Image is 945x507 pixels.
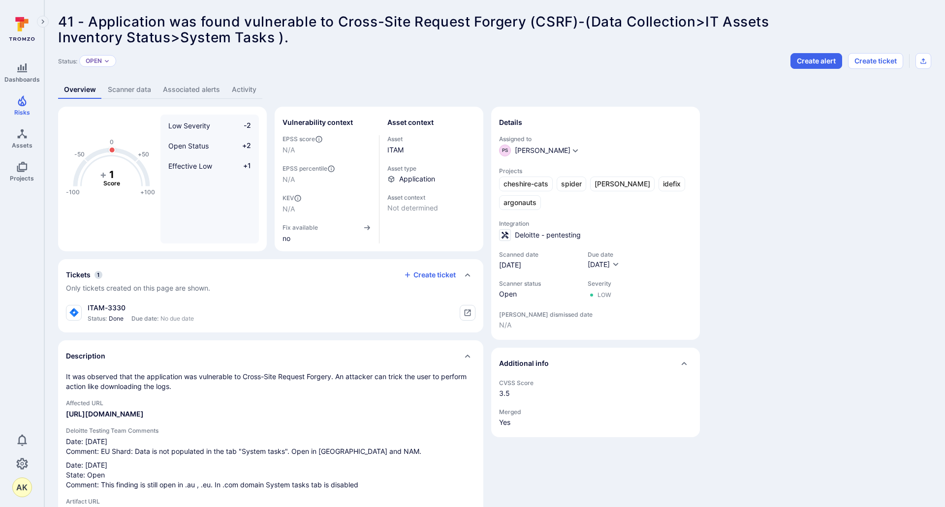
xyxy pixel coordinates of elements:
g: The vulnerability score is based on the parameters defined in the settings [92,169,131,187]
div: Due date field [588,251,620,270]
section: details card [491,107,700,340]
div: ITAM-3330 [88,303,194,313]
span: Dashboards [4,76,40,83]
p: Date: [DATE] State: Open Comment: This finding is still open in .au , .eu. In .com domain System ... [66,460,475,490]
text: 0 [110,138,114,146]
span: cheshire-cats [504,179,548,189]
span: N/A [283,204,371,214]
span: Fix available [283,224,318,231]
div: Low [598,291,611,299]
span: Asset context [387,194,476,201]
span: [DATE] [499,260,578,270]
p: It was observed that the application was vulnerable to Cross-Site Request Forgery. An attacker ca... [66,372,475,391]
h2: Artifact URL [66,498,475,505]
span: CVSS Score [499,379,692,387]
span: +1 [232,161,251,171]
tspan: + [100,169,107,180]
button: Create alert [790,53,842,69]
span: Scanned date [499,251,578,258]
a: [URL][DOMAIN_NAME] [66,410,144,418]
span: Due date: [131,315,158,323]
span: Open Status [168,142,209,150]
span: EPSS percentile [283,165,371,173]
span: idefix [663,179,681,189]
span: Assets [12,142,32,149]
div: Collapse [491,348,700,379]
span: KEV [283,194,371,202]
text: -50 [74,150,85,158]
div: Vulnerability tabs [58,81,931,99]
span: 1 [94,271,102,279]
span: Asset [387,135,476,143]
a: Associated alerts [157,81,226,99]
div: Export as CSV [915,53,931,69]
a: cheshire-cats [499,177,553,191]
span: [PERSON_NAME] dismissed date [499,311,692,318]
button: Expand dropdown [104,58,110,64]
a: spider [557,177,586,191]
span: Status: [88,315,107,323]
a: [PERSON_NAME] [590,177,655,191]
span: N/A [283,175,371,184]
span: Projects [499,167,692,175]
h2: Asset context [387,118,434,127]
tspan: 1 [109,169,114,180]
text: Score [103,179,120,187]
span: Projects [10,175,34,182]
text: +100 [140,188,155,196]
span: Risks [14,109,30,116]
span: -2 [232,120,251,131]
a: Overview [58,81,102,99]
text: -100 [66,188,80,196]
a: Activity [226,81,262,99]
p: Date: [DATE] Comment: EU Shard: Data is not populated in the tab "System tasks". Open in [GEOGRAP... [66,437,475,456]
span: Merged [499,408,692,416]
a: argonauts [499,195,541,210]
i: Expand navigation menu [39,18,46,26]
text: +50 [138,150,149,158]
span: Integration [499,220,692,227]
span: Status: [58,58,77,65]
span: N/A [283,145,371,155]
span: Deloitte - pentesting [515,230,581,240]
span: Not determined [387,203,476,213]
span: spider [561,179,582,189]
span: +2 [232,141,251,151]
span: 3.5 [499,388,692,398]
div: Arun Kundu [12,477,32,497]
button: Open [86,57,102,65]
h2: Description [66,351,105,361]
span: Due date [588,251,620,258]
h2: Tickets [66,270,91,280]
span: argonauts [504,198,536,208]
a: Scanner data [102,81,157,99]
h2: Affected URL [66,399,475,407]
a: idefix [659,177,685,191]
span: Open [499,289,578,299]
span: [PERSON_NAME] [595,179,650,189]
div: Philipp Seidel [499,145,511,156]
span: 41 - Application was found vulnerable to Cross-Site Request Forgery (CSRF)-(Data Collection>IT As... [58,13,769,30]
span: Effective Low [168,162,212,170]
button: Expand dropdown [571,147,579,154]
section: tickets card [58,259,483,332]
span: Done [109,315,124,323]
span: [PERSON_NAME] [515,147,570,154]
span: no [283,234,371,243]
span: Scanner status [499,280,578,287]
div: Collapse description [58,340,483,372]
span: Low Severity [168,121,210,130]
span: Yes [499,418,692,427]
button: AK [12,477,32,497]
button: PS[PERSON_NAME] [499,145,570,156]
span: Assigned to [499,135,692,143]
h2: Deloitte Testing Team Comments [66,427,475,434]
h2: Details [499,118,522,127]
span: [DATE] [588,260,610,268]
span: Application [399,174,435,184]
section: additional info card [491,348,700,437]
span: Severity [588,280,611,287]
span: Inventory Status>System Tasks ). [58,29,288,46]
button: [DATE] [588,260,620,270]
